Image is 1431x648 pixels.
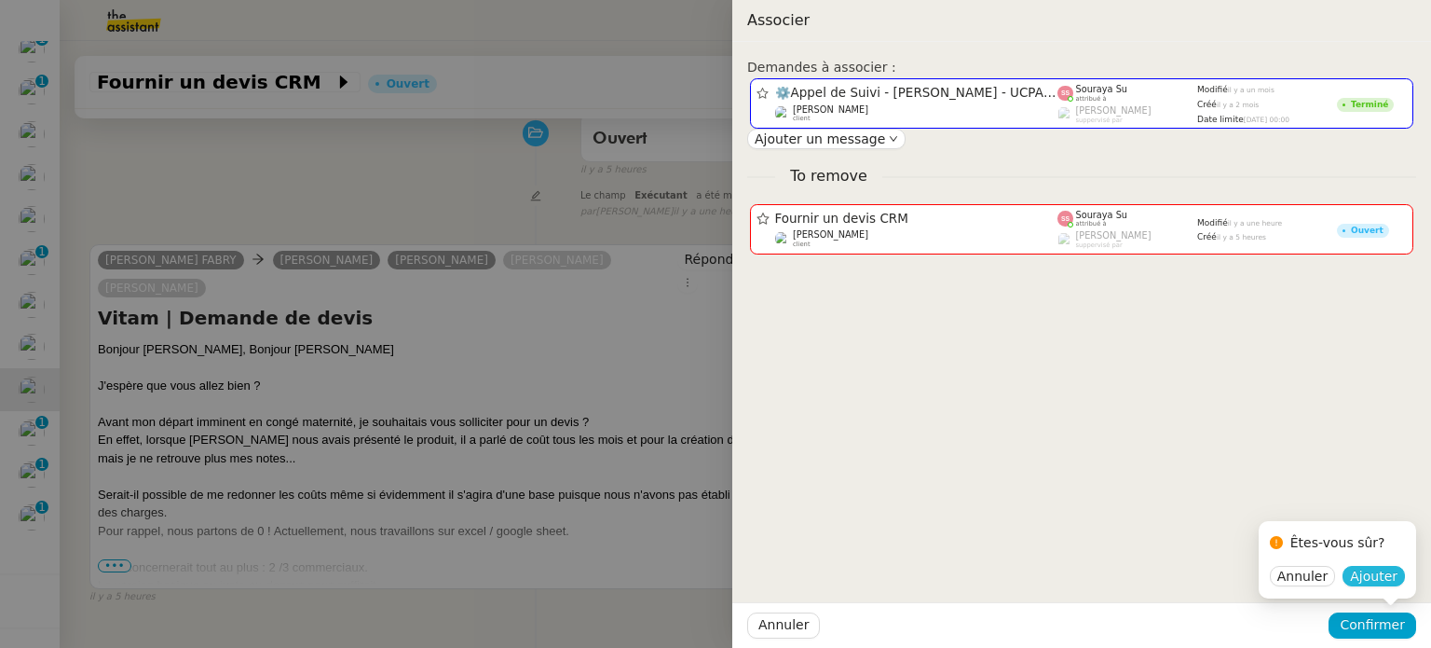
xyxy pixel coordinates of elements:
span: [PERSON_NAME] [793,104,868,115]
span: suppervisé par [1076,117,1123,124]
span: [PERSON_NAME] [793,229,868,240]
button: Ajouter un message [747,129,906,149]
div: Demandes à associer : [747,57,1416,78]
span: Modifié [1197,85,1228,94]
span: ⚙️Appel de Suivi - [PERSON_NAME] - UCPA VITAM [775,87,1058,100]
img: svg [1057,211,1073,227]
span: il y a un mois [1228,86,1274,94]
img: users%2FW4OQjB9BRtYK2an7yusO0WsYLsD3%2Favatar%2F28027066-518b-424c-8476-65f2e549ac29 [775,105,791,121]
app-user-label: attribué à [1057,84,1197,103]
button: Confirmer [1329,613,1416,639]
span: To remove [775,164,882,189]
app-user-detailed-label: client [775,104,1058,123]
span: Associer [747,11,810,29]
span: attribué à [1076,95,1107,103]
span: Créé [1197,232,1217,241]
div: Êtes-vous sûr? [1290,532,1385,554]
span: il y a 2 mois [1217,101,1259,109]
span: il y a une heure [1228,219,1283,227]
span: il y a 5 heures [1217,233,1266,241]
span: Modifié [1197,218,1228,227]
span: Souraya Su [1076,210,1128,220]
img: svg [1057,86,1073,102]
app-user-label: suppervisé par [1057,105,1197,124]
div: Terminé [1351,101,1388,109]
span: client [793,115,811,122]
img: users%2FoFdbodQ3TgNoWt9kP3GXAs5oaCq1%2Favatar%2Fprofile-pic.png [1057,232,1073,248]
span: Souraya Su [1076,84,1128,94]
span: Confirmer [1340,614,1405,636]
div: Ouvert [1351,227,1383,235]
span: Date limite [1197,115,1244,124]
span: Ajouter un message [755,130,885,148]
app-user-label: attribué à [1057,210,1197,228]
span: Fournir un devis CRM [775,213,1058,226]
app-user-label: suppervisé par [1057,230,1197,249]
span: Annuler [1277,567,1328,586]
span: attribué à [1076,220,1107,227]
img: users%2FW4OQjB9BRtYK2an7yusO0WsYLsD3%2Favatar%2F28027066-518b-424c-8476-65f2e549ac29 [775,231,791,247]
span: Annuler [758,614,809,636]
span: Ajouter [1350,567,1397,586]
img: users%2FyQfMwtYgTqhRP2YHWHmG2s2LYaD3%2Favatar%2Fprofile-pic.png [1057,106,1073,122]
span: Créé [1197,100,1217,109]
span: [DATE] 00:00 [1244,116,1289,124]
app-user-detailed-label: client [775,229,1058,248]
button: Annuler [747,613,820,639]
span: suppervisé par [1076,241,1123,249]
button: Ajouter [1342,566,1405,586]
span: client [793,241,811,248]
button: Annuler [1270,566,1335,586]
span: [PERSON_NAME] [1076,230,1152,241]
span: [PERSON_NAME] [1076,105,1152,116]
